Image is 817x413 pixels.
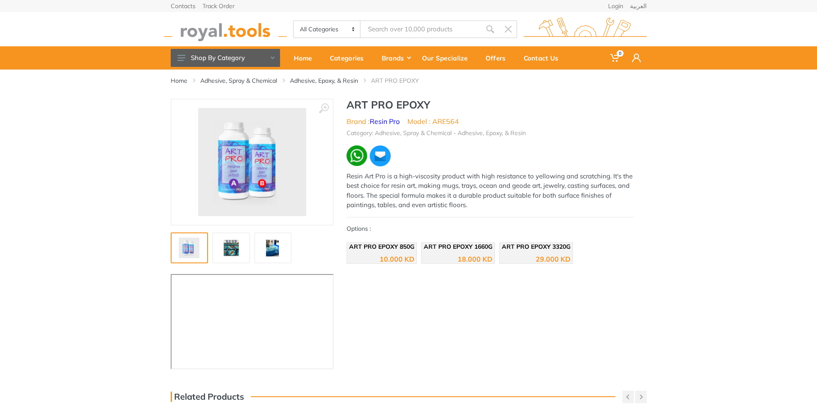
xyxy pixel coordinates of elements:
[324,49,376,67] div: Categories
[288,49,324,67] div: Home
[416,46,479,69] a: Our Specialize
[171,76,187,85] a: Home
[202,3,235,9] a: Track Order
[536,256,570,262] div: 29.000 KD
[324,46,376,69] a: Categories
[217,238,245,258] img: Royal Tools - ART PRO EPOXY
[376,49,416,67] div: Brands
[369,145,392,167] img: ma.webp
[421,242,495,264] a: ART PRO EPOXY 1660G 18.000 KD
[347,129,526,138] li: Category: Adhesive, Spray & Chemical - Adhesive, Epoxy, & Resin
[347,172,634,210] div: Resin Art Pro is a high-viscosity product with high resistance to yellowing and scratching. It's ...
[200,76,277,85] a: Adhesive, Spray & Chemical
[416,49,479,67] div: Our Specialize
[171,76,647,85] nav: breadcrumb
[617,50,624,57] span: 0
[499,242,573,264] a: ART PRO EPOXY 3320G 29.000 KD
[502,243,570,250] span: ART PRO EPOXY 3320G
[347,224,634,268] div: Options :
[347,145,367,166] img: wa.webp
[361,20,481,38] input: Site search
[347,99,634,111] h1: ART PRO EPOXY
[518,49,570,67] div: Contact Us
[259,238,287,258] img: Royal Tools - ART PRO EPOXY
[347,242,417,264] a: ART PRO EPOXY 850G 10.000 KD
[458,256,492,262] div: 18.000 KD
[524,18,647,41] img: royal.tools Logo
[424,243,492,250] span: ART PRO EPOXY 1660G
[630,3,647,9] a: العربية
[479,46,518,69] a: Offers
[608,3,623,9] a: Login
[407,116,459,127] li: Model : ARE564
[371,76,432,85] li: ART PRO EPOXY
[370,117,400,126] a: Resin Pro
[171,232,208,263] a: Royal Tools - ART PRO EPOXY
[288,46,324,69] a: Home
[380,256,414,262] div: 10.000 KD
[518,46,570,69] a: Contact Us
[198,108,306,216] img: Royal Tools - ART PRO EPOXY
[164,18,287,41] img: royal.tools Logo
[479,49,518,67] div: Offers
[254,232,292,263] a: Royal Tools - ART PRO EPOXY
[347,116,400,127] li: Brand :
[171,392,244,402] h3: Related Products
[290,76,358,85] a: Adhesive, Epoxy, & Resin
[604,46,626,69] a: 0
[212,232,250,263] a: Royal Tools - ART PRO EPOXY
[171,49,280,67] button: Shop By Category
[294,21,361,37] select: Category
[176,238,203,258] img: Royal Tools - ART PRO EPOXY
[349,243,414,250] span: ART PRO EPOXY 850G
[171,3,196,9] a: Contacts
